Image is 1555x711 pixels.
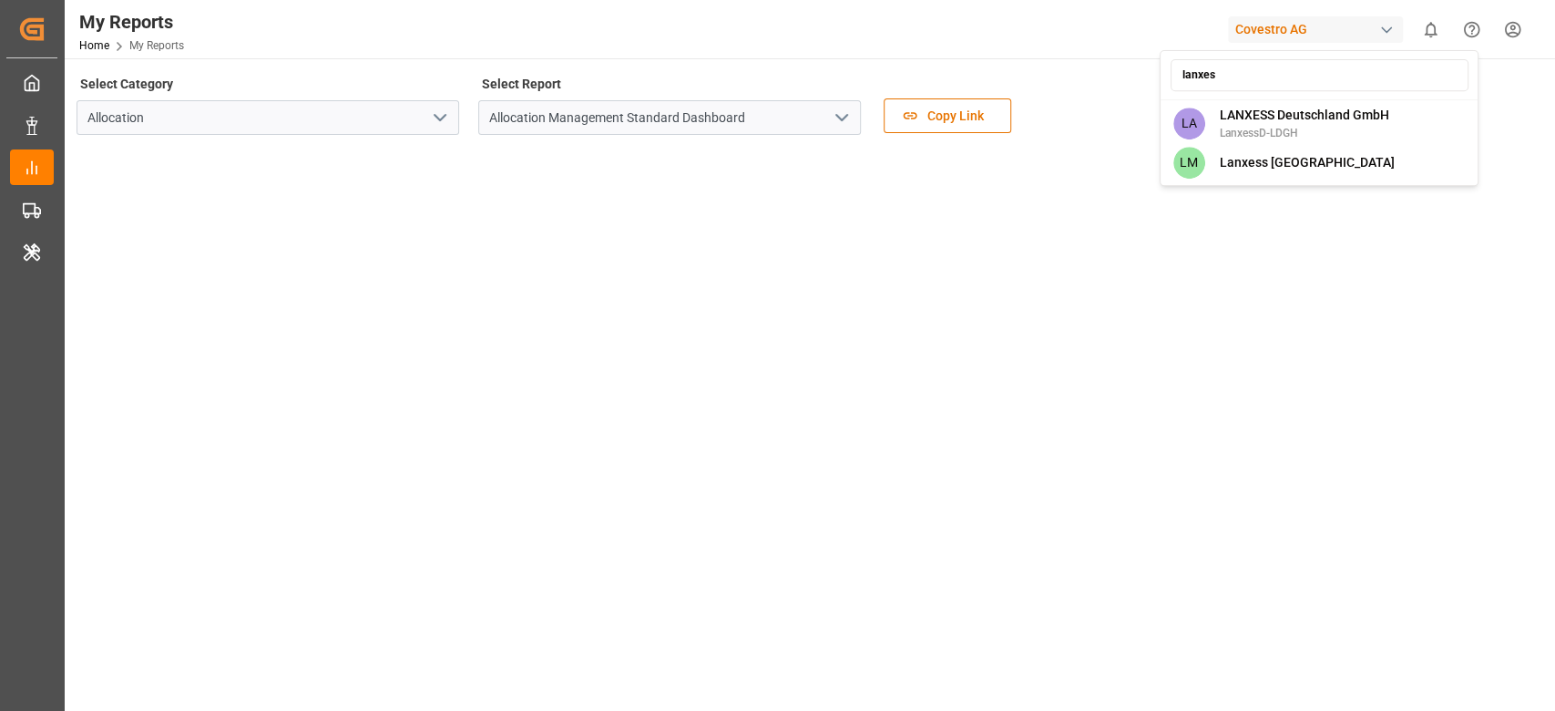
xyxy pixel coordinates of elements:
span: LA [1172,108,1204,139]
span: LanxessD-LDGH [1219,125,1388,141]
span: LANXESS Deutschland GmbH [1219,106,1388,125]
input: Search an account... [1170,59,1468,91]
span: LM [1172,147,1204,179]
span: Lanxess [GEOGRAPHIC_DATA] [1219,153,1394,172]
